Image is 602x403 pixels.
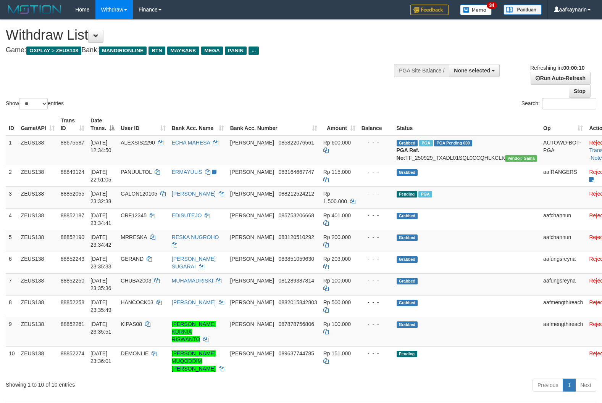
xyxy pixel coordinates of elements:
[230,169,274,175] span: [PERSON_NAME]
[172,278,213,284] a: MUHAMADRISKI
[362,212,391,219] div: - - -
[362,233,391,241] div: - - -
[6,346,18,376] td: 10
[121,140,155,146] span: ALEXSIS2290
[362,277,391,284] div: - - -
[563,379,576,392] a: 1
[249,47,259,55] span: ...
[397,256,418,263] span: Grabbed
[172,256,216,270] a: [PERSON_NAME] SUGARAI
[394,135,541,165] td: TF_250929_TXADL01SQL0CCQHLKCLK
[18,165,58,186] td: ZEUS138
[540,273,586,295] td: aafungsreyna
[18,135,58,165] td: ZEUS138
[362,190,391,197] div: - - -
[362,139,391,146] div: - - -
[397,140,418,146] span: Grabbed
[148,47,165,55] span: BTN
[6,378,245,389] div: Showing 1 to 10 of 10 entries
[18,186,58,208] td: ZEUS138
[169,114,227,135] th: Bank Acc. Name: activate to sort column ascending
[362,299,391,306] div: - - -
[61,278,84,284] span: 88852250
[540,230,586,252] td: aafchannun
[121,212,147,218] span: CRF12345
[172,212,202,218] a: EDISUTEJO
[121,256,144,262] span: GERAND
[172,350,216,372] a: [PERSON_NAME] MUQODDIM [PERSON_NAME]
[90,278,111,291] span: [DATE] 23:35:36
[121,278,151,284] span: CHUBA2003
[279,321,314,327] span: Copy 087878756806 to clipboard
[279,169,314,175] span: Copy 083164667747 to clipboard
[279,212,314,218] span: Copy 085753206668 to clipboard
[90,234,111,248] span: [DATE] 23:34:42
[591,155,602,161] a: Note
[87,114,118,135] th: Date Trans.: activate to sort column descending
[6,114,18,135] th: ID
[6,273,18,295] td: 7
[118,114,169,135] th: User ID: activate to sort column ascending
[397,147,420,161] b: PGA Ref. No:
[167,47,199,55] span: MAYBANK
[362,350,391,357] div: - - -
[6,230,18,252] td: 5
[61,299,84,305] span: 88852258
[230,299,274,305] span: [PERSON_NAME]
[172,234,219,240] a: RESKA NUGROHO
[90,299,111,313] span: [DATE] 23:35:49
[172,191,216,197] a: [PERSON_NAME]
[279,191,314,197] span: Copy 088212524212 to clipboard
[61,140,84,146] span: 88675587
[323,299,351,305] span: Rp 500.000
[362,320,391,328] div: - - -
[99,47,147,55] span: MANDIRIONLINE
[90,169,111,183] span: [DATE] 22:51:05
[540,317,586,346] td: aafmengthireach
[563,65,584,71] strong: 00:00:10
[172,140,210,146] a: ECHA MAHESA
[121,350,148,356] span: DEMONLIE
[521,98,596,109] label: Search:
[434,140,472,146] span: PGA Pending
[279,140,314,146] span: Copy 085822076561 to clipboard
[323,140,351,146] span: Rp 600.000
[61,350,84,356] span: 88852274
[279,256,314,262] span: Copy 083851059630 to clipboard
[320,114,358,135] th: Amount: activate to sort column ascending
[6,27,394,43] h1: Withdraw List
[397,300,418,306] span: Grabbed
[121,169,152,175] span: PANUULTOL
[410,5,449,15] img: Feedback.jpg
[394,64,449,77] div: PGA Site Balance /
[540,295,586,317] td: aafmengthireach
[6,135,18,165] td: 1
[18,295,58,317] td: ZEUS138
[540,114,586,135] th: Op: activate to sort column ascending
[362,255,391,263] div: - - -
[90,256,111,270] span: [DATE] 23:35:33
[397,351,417,357] span: Pending
[18,252,58,273] td: ZEUS138
[61,191,84,197] span: 88852055
[6,208,18,230] td: 4
[358,114,394,135] th: Balance
[418,191,432,197] span: Marked by aafkaynarin
[90,321,111,335] span: [DATE] 23:35:51
[454,67,490,74] span: None selected
[230,278,274,284] span: [PERSON_NAME]
[121,299,153,305] span: HANCOCK03
[323,321,351,327] span: Rp 100.000
[230,350,274,356] span: [PERSON_NAME]
[487,2,497,9] span: 34
[230,140,274,146] span: [PERSON_NAME]
[90,350,111,364] span: [DATE] 23:36:01
[18,317,58,346] td: ZEUS138
[279,234,314,240] span: Copy 083120510292 to clipboard
[279,350,314,356] span: Copy 089637744785 to clipboard
[6,165,18,186] td: 2
[575,379,596,392] a: Next
[323,234,351,240] span: Rp 200.000
[121,234,147,240] span: MRRESKA
[323,278,351,284] span: Rp 100.000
